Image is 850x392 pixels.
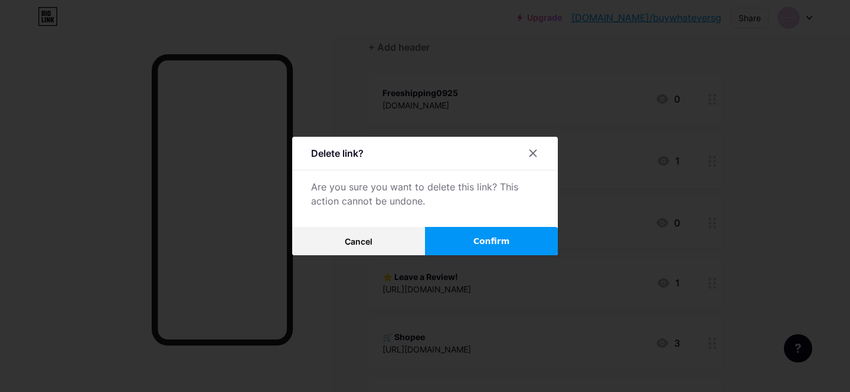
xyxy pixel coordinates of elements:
[311,146,364,160] div: Delete link?
[292,227,425,255] button: Cancel
[345,236,372,246] span: Cancel
[425,227,558,255] button: Confirm
[311,180,539,208] div: Are you sure you want to delete this link? This action cannot be undone.
[473,235,510,248] span: Confirm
